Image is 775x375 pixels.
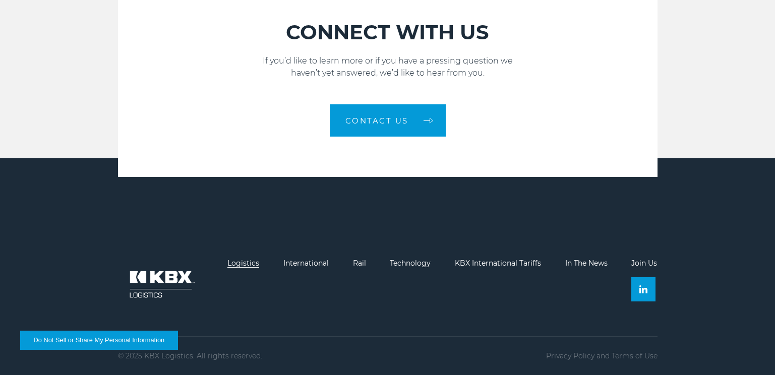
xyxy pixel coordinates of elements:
[639,285,647,293] img: Linkedin
[118,259,204,309] img: kbx logo
[597,351,610,360] span: and
[118,352,262,360] p: © 2025 KBX Logistics. All rights reserved.
[330,104,446,137] a: Contact Us arrow arrow
[455,259,541,268] a: KBX International Tariffs
[390,259,431,268] a: Technology
[565,259,608,268] a: In The News
[227,259,259,268] a: Logistics
[118,55,658,79] p: If you’d like to learn more or if you have a pressing question we haven’t yet answered, we’d like...
[631,259,657,268] a: Join Us
[353,259,366,268] a: Rail
[118,20,658,45] h2: CONNECT WITH US
[283,259,329,268] a: International
[345,117,408,124] span: Contact Us
[20,331,178,350] button: Do Not Sell or Share My Personal Information
[546,351,594,360] a: Privacy Policy
[612,351,658,360] a: Terms of Use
